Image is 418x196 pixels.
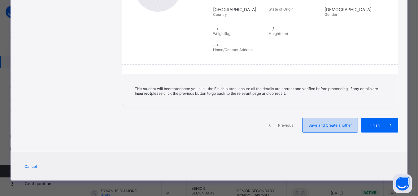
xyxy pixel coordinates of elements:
span: [DEMOGRAPHIC_DATA] [324,7,377,12]
span: Gender [324,12,337,17]
span: --/-- [269,26,321,31]
span: Country [213,12,227,17]
span: --/-- [213,26,266,31]
span: This student will be created once you click the Finish button, ensure all the details are correct... [135,86,378,96]
span: Height(cm) [269,31,288,36]
span: Previous [277,123,294,128]
b: Incorrect [135,91,151,96]
span: State of Origin [269,7,294,11]
span: Home/Contact Address [213,47,253,52]
span: Finish [366,123,383,128]
span: Weight(kg) [213,31,232,36]
span: Cancel [24,164,37,169]
span: --/-- [213,42,389,47]
span: Save and Create another [307,123,353,128]
button: Open asap [393,174,412,193]
span: [GEOGRAPHIC_DATA] [213,7,266,12]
